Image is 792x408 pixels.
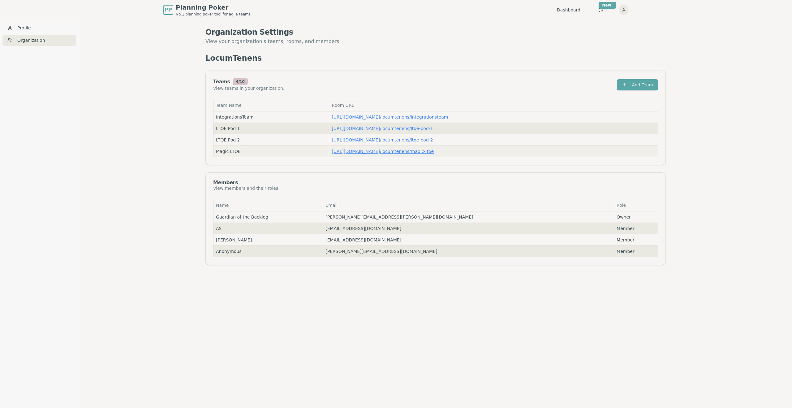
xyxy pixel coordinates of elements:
[332,115,448,119] a: [URL][DOMAIN_NAME]/locumtenens/integrationsteam
[213,223,323,234] td: AS
[2,35,76,46] a: Organization
[332,126,433,131] a: [URL][DOMAIN_NAME]/locumtenens/ltoe-pod-1
[617,237,655,243] span: Member
[216,125,240,132] span: LTOE Pod 1
[213,246,323,257] td: Anonymous
[216,137,240,143] span: LTOE Pod 2
[617,214,655,220] span: Owner
[213,180,280,185] div: Members
[205,53,262,63] p: LocumTenens
[323,211,614,223] td: [PERSON_NAME][EMAIL_ADDRESS][PERSON_NAME][DOMAIN_NAME]
[332,149,434,154] a: [URL][DOMAIN_NAME]/locumtenens/magic-ltoe
[213,185,280,191] div: View members and their roles.
[216,148,241,154] span: Magic LTOE
[163,3,251,17] a: PPPlanning PokerNo.1 planning poker tool for agile teams
[595,4,606,15] button: New!
[205,27,666,37] h1: Organization Settings
[213,234,323,246] td: [PERSON_NAME]
[213,78,284,85] div: Teams
[323,246,614,257] td: [PERSON_NAME][EMAIL_ADDRESS][DOMAIN_NAME]
[176,3,251,12] span: Planning Poker
[213,199,323,211] th: Name
[323,199,614,211] th: Email
[323,223,614,234] td: [EMAIL_ADDRESS][DOMAIN_NAME]
[599,2,616,9] div: New!
[176,12,251,17] span: No.1 planning poker tool for agile teams
[617,225,655,232] span: Member
[332,137,433,142] a: [URL][DOMAIN_NAME]/locumtenens/ltoe-pod-2
[323,234,614,246] td: [EMAIL_ADDRESS][DOMAIN_NAME]
[614,199,658,211] th: Role
[216,114,253,120] span: IntegrationsTeam
[2,22,76,33] a: Profile
[213,99,329,111] th: Team Name
[329,99,658,111] th: Room URL
[205,37,666,46] p: View your organization's teams, rooms, and members.
[233,78,248,85] div: 4 / 10
[165,6,172,14] span: PP
[557,7,580,13] a: Dashboard
[213,85,284,91] div: View teams in your organization.
[213,211,323,223] td: Guardian of the Backlog
[617,248,655,254] span: Member
[619,5,629,15] button: A
[617,79,658,90] button: Add Team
